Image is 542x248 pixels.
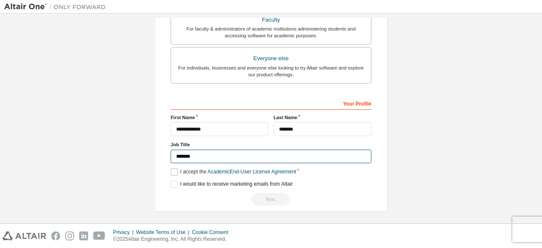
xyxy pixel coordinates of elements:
label: First Name [171,114,268,121]
img: instagram.svg [65,231,74,240]
div: For individuals, businesses and everyone else looking to try Altair software and explore our prod... [176,64,366,78]
img: youtube.svg [93,231,105,240]
div: Read and acccept EULA to continue [171,193,371,206]
img: facebook.svg [51,231,60,240]
label: Job Title [171,141,371,148]
div: Everyone else [176,53,366,64]
div: Website Terms of Use [136,229,192,236]
div: Your Profile [171,96,371,110]
p: © 2025 Altair Engineering, Inc. All Rights Reserved. [113,236,233,243]
label: I accept the [171,168,296,176]
img: altair_logo.svg [3,231,46,240]
div: Privacy [113,229,136,236]
a: Academic End-User License Agreement [207,169,296,175]
img: Altair One [4,3,110,11]
img: linkedin.svg [79,231,88,240]
label: Last Name [274,114,371,121]
div: Faculty [176,14,366,26]
div: Cookie Consent [192,229,233,236]
div: For faculty & administrators of academic institutions administering students and accessing softwa... [176,25,366,39]
label: I would like to receive marketing emails from Altair [171,181,293,188]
